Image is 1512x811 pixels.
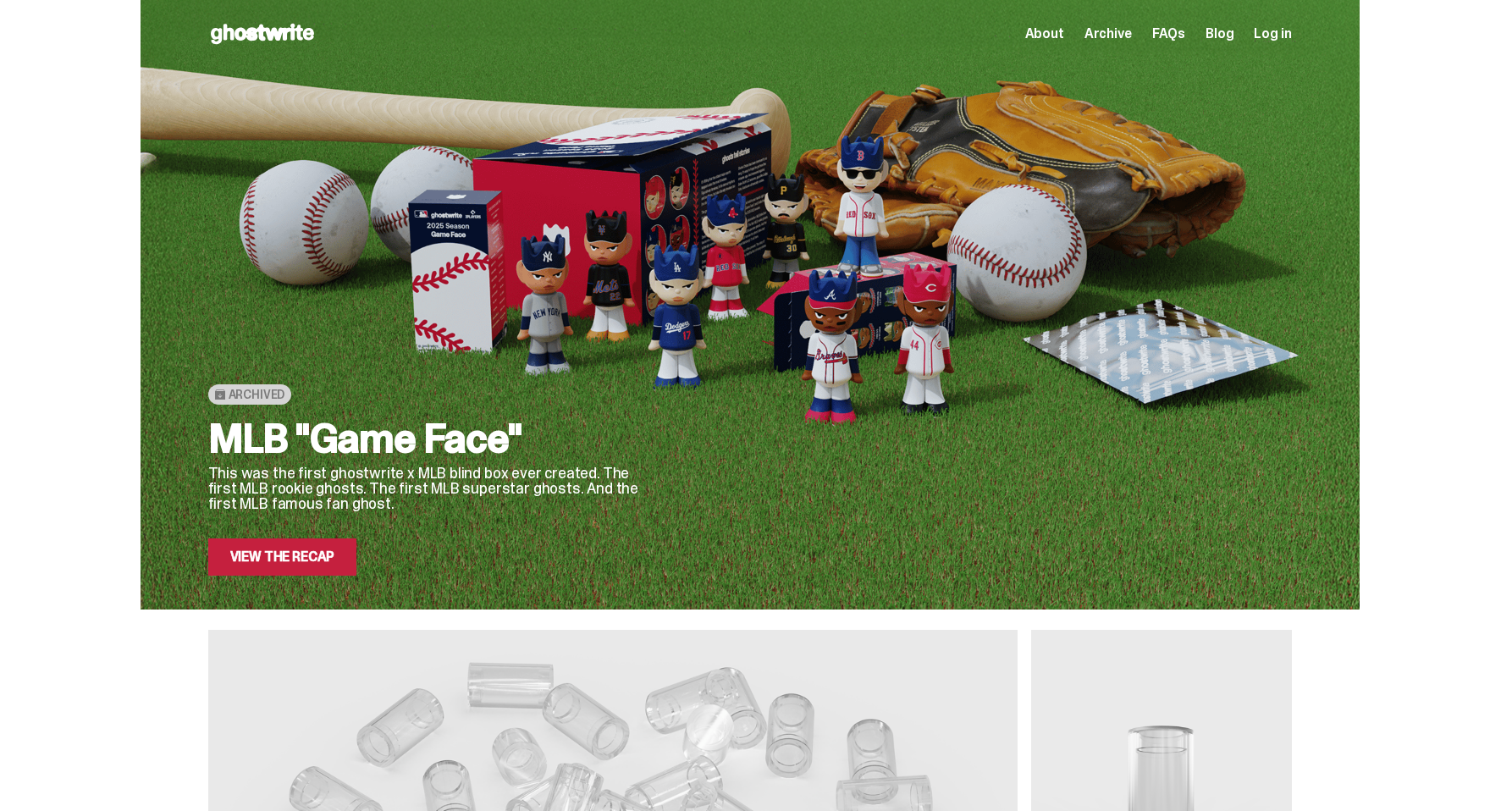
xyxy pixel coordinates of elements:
a: Log in [1254,27,1291,41]
a: FAQs [1152,27,1185,41]
span: Archived [229,388,285,401]
p: This was the first ghostwrite x MLB blind box ever created. The first MLB rookie ghosts. The firs... [208,466,648,511]
a: Archive [1084,27,1132,41]
a: About [1025,27,1064,41]
a: Blog [1206,27,1233,41]
a: View the Recap [208,538,357,576]
h2: MLB "Game Face" [208,418,648,459]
